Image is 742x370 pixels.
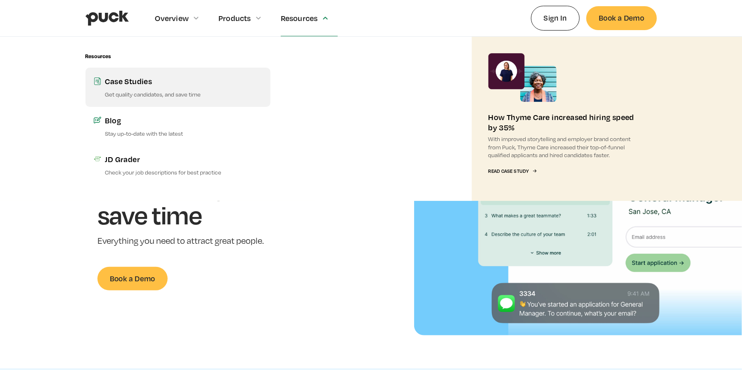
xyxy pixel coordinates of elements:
a: Book a Demo [586,6,657,30]
div: JD Grader [105,154,262,164]
p: Stay up-to-date with the latest [105,130,262,137]
div: Resources [281,14,318,23]
a: JD GraderCheck your job descriptions for best practice [85,146,270,184]
h1: Get quality candidates, and save time [97,147,294,229]
p: Check your job descriptions for best practice [105,168,262,176]
div: Overview [155,14,189,23]
div: Read Case Study [488,169,529,174]
div: Resources [85,53,111,59]
p: Get quality candidates, and save time [105,90,262,98]
p: Everything you need to attract great people. [97,235,294,247]
a: Sign In [531,6,580,30]
a: Case StudiesGet quality candidates, and save time [85,68,270,106]
a: BlogStay up-to-date with the latest [85,107,270,146]
div: Products [218,14,251,23]
p: With improved storytelling and employer brand content from Puck, Thyme Care increased their top-o... [488,135,640,159]
div: Blog [105,115,262,125]
div: Case Studies [105,76,262,86]
div: How Thyme Care increased hiring speed by 35% [488,112,640,132]
a: How Thyme Care increased hiring speed by 35%With improved storytelling and employer brand content... [472,37,657,201]
a: Book a Demo [97,267,168,290]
